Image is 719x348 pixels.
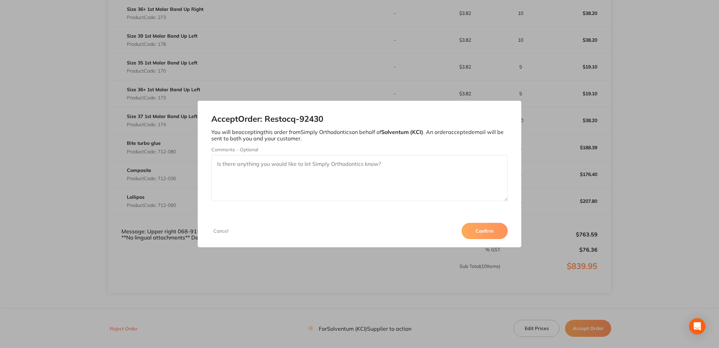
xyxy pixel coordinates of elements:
label: Comments - Optional [211,147,508,152]
button: Confirm [462,223,508,239]
b: Solventum (KCI) [381,129,423,135]
p: You will be accepting this order from Simply Orthodontics on behalf of . An order accepted email ... [211,129,508,141]
button: Cancel [211,228,230,234]
div: Open Intercom Messenger [689,318,705,334]
h2: Accept Order: Restocq- 92430 [211,114,508,124]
